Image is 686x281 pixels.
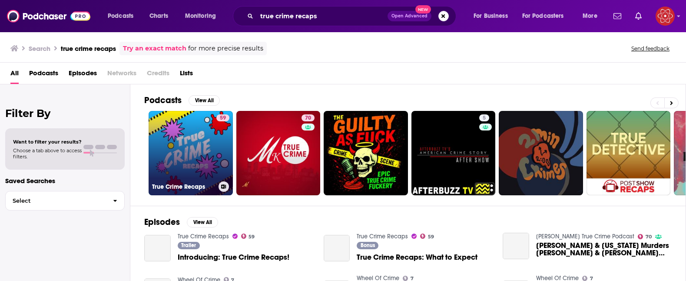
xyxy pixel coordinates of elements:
[411,111,496,195] a: 5
[474,10,508,22] span: For Business
[324,235,350,261] a: True Crime Recaps: What to Expect
[536,242,672,257] span: [PERSON_NAME] & [US_STATE] Murders [PERSON_NAME] & [PERSON_NAME] Crime Recaps | True Crime Podcas...
[428,235,434,239] span: 59
[61,44,116,53] h3: true crime recaps
[149,111,233,195] a: 59True Crime Recaps
[13,139,82,145] span: Want to filter your results?
[656,7,675,26] span: Logged in as AtomicAudio
[178,233,229,240] a: True Crime Recaps
[179,9,227,23] button: open menu
[236,111,321,195] a: 70
[241,6,464,26] div: Search podcasts, credits, & more...
[5,191,125,211] button: Select
[361,243,375,248] span: Bonus
[149,10,168,22] span: Charts
[632,9,645,23] a: Show notifications dropdown
[144,235,171,261] a: Introducing: True Crime Recaps!
[403,276,414,281] a: 7
[503,233,529,259] a: Madeleine McCann & Idaho Murders Chris & Amy True Crime Recaps | True Crime Podcast 439
[152,183,215,191] h3: True Crime Recaps
[391,14,428,18] span: Open Advanced
[577,9,608,23] button: open menu
[241,234,255,239] a: 59
[415,5,431,13] span: New
[29,44,50,53] h3: Search
[144,217,180,227] h2: Episodes
[388,11,431,21] button: Open AdvancedNew
[102,9,145,23] button: open menu
[123,43,186,54] a: Try an exact match
[108,10,133,22] span: Podcasts
[536,242,672,257] a: Madeleine McCann & Idaho Murders Chris & Amy True Crime Recaps | True Crime Podcast 439
[302,114,315,121] a: 70
[144,217,218,227] a: EpisodesView All
[178,254,289,261] a: Introducing: True Crime Recaps!
[582,276,593,281] a: 7
[249,235,255,239] span: 59
[144,9,173,23] a: Charts
[189,95,220,106] button: View All
[13,147,82,160] span: Choose a tab above to access filters.
[5,107,125,120] h2: Filter By
[6,198,106,204] span: Select
[5,177,125,185] p: Saved Searches
[420,234,434,239] a: 59
[517,9,577,23] button: open menu
[185,10,216,22] span: Monitoring
[357,254,477,261] a: True Crime Recaps: What to Expect
[220,114,226,123] span: 59
[483,114,486,123] span: 5
[357,233,408,240] a: True Crime Recaps
[629,45,672,52] button: Send feedback
[10,66,19,84] a: All
[305,114,311,123] span: 70
[147,66,169,84] span: Credits
[181,243,196,248] span: Trailer
[522,10,564,22] span: For Podcasters
[257,9,388,23] input: Search podcasts, credits, & more...
[536,233,634,240] a: Shaun Attwoods True Crime Podcast
[188,43,263,54] span: for more precise results
[646,235,652,239] span: 70
[144,95,182,106] h2: Podcasts
[656,7,675,26] img: User Profile
[7,8,90,24] img: Podchaser - Follow, Share and Rate Podcasts
[107,66,136,84] span: Networks
[467,9,519,23] button: open menu
[180,66,193,84] a: Lists
[411,277,414,281] span: 7
[479,114,489,121] a: 5
[187,217,218,227] button: View All
[590,277,593,281] span: 7
[69,66,97,84] a: Episodes
[610,9,625,23] a: Show notifications dropdown
[583,10,597,22] span: More
[638,234,652,239] a: 70
[656,7,675,26] button: Show profile menu
[216,114,229,121] a: 59
[144,95,220,106] a: PodcastsView All
[29,66,58,84] a: Podcasts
